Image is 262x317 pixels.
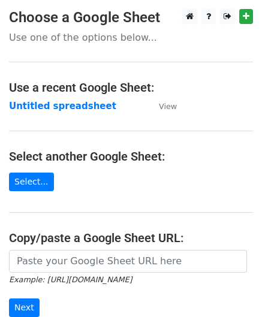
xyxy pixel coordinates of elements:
h4: Copy/paste a Google Sheet URL: [9,231,253,245]
a: Untitled spreadsheet [9,101,116,111]
h3: Choose a Google Sheet [9,9,253,26]
p: Use one of the options below... [9,31,253,44]
h4: Use a recent Google Sheet: [9,80,253,95]
input: Next [9,298,40,317]
a: Select... [9,173,54,191]
small: View [159,102,177,111]
small: Example: [URL][DOMAIN_NAME] [9,275,132,284]
input: Paste your Google Sheet URL here [9,250,247,273]
a: View [147,101,177,111]
h4: Select another Google Sheet: [9,149,253,164]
